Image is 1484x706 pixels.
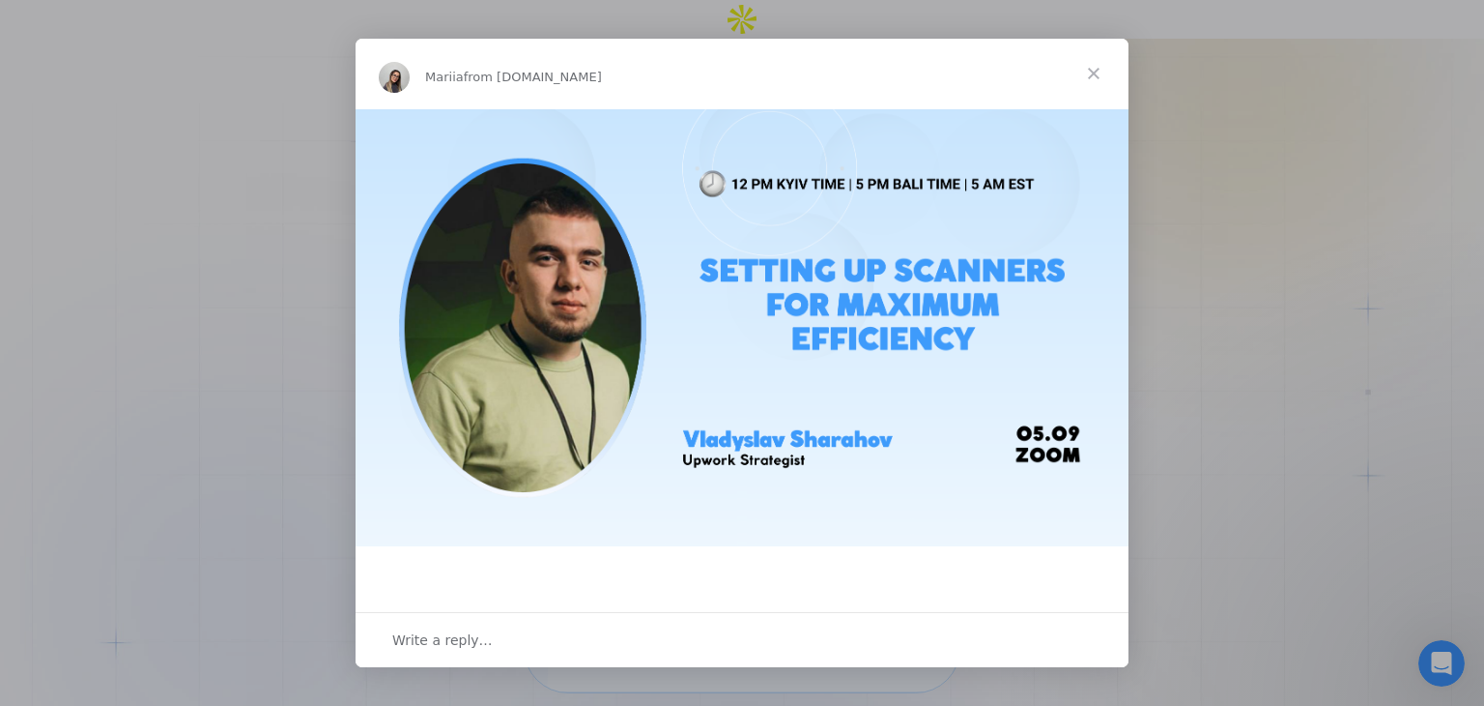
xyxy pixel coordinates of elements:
span: Write a reply… [392,628,493,653]
span: from [DOMAIN_NAME] [464,70,602,84]
div: 🎤 we’re hosting another exclusive session with : [473,579,1011,648]
img: Profile image for Mariia [379,62,410,93]
span: Mariia [425,70,464,84]
span: Close [1059,39,1128,108]
div: Open conversation and reply [356,612,1128,667]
